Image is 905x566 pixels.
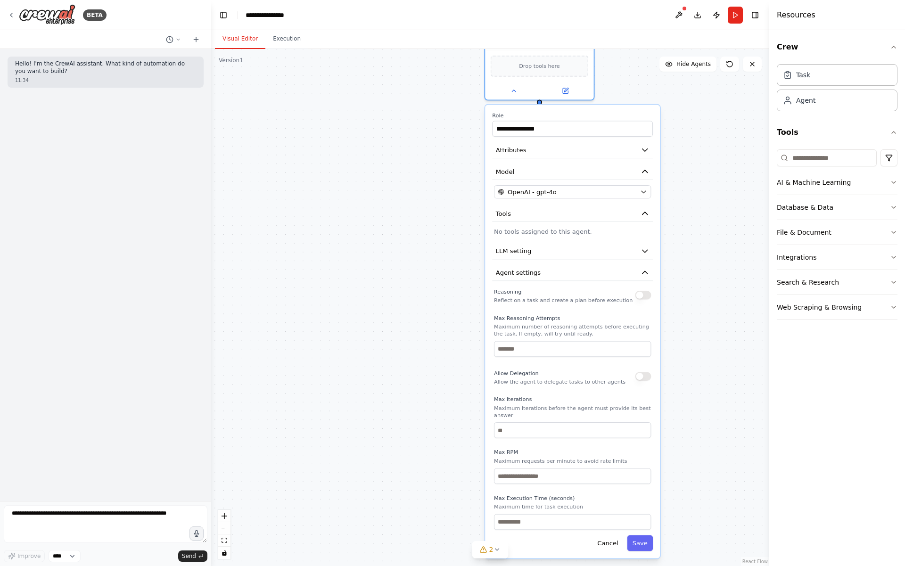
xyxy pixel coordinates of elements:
a: React Flow attribution [742,559,768,564]
div: Version 1 [219,57,243,64]
div: Crew [777,60,897,119]
span: Improve [17,552,41,560]
button: Execution [265,29,308,49]
label: Max Execution Time (seconds) [494,494,651,501]
div: BETA [83,9,107,21]
span: Hide Agents [676,60,711,68]
span: Model [496,167,514,176]
button: fit view [218,534,230,547]
button: Tools [777,119,897,146]
span: OpenAI - gpt-4o [508,188,557,197]
div: Agent [796,96,815,105]
p: Maximum time for task execution [494,503,651,510]
label: Max Reasoning Attempts [494,314,651,321]
div: React Flow controls [218,510,230,559]
span: LLM setting [496,246,532,255]
button: Search & Research [777,270,897,295]
button: 2 [472,541,509,558]
span: Drop tools here [519,62,560,71]
label: Role [492,112,653,119]
button: File & Document [777,220,897,245]
button: Switch to previous chat [162,34,185,45]
nav: breadcrumb [246,10,284,20]
button: toggle interactivity [218,547,230,559]
button: Hide Agents [659,57,716,72]
button: Integrations [777,245,897,270]
h4: Resources [777,9,815,21]
span: Attributes [496,146,527,155]
button: Send [178,550,207,562]
p: Maximum number of reasoning attempts before executing the task. If empty, will try until ready. [494,323,651,337]
span: Allow Delegation [494,370,539,376]
span: Reasoning [494,289,521,295]
button: Web Scraping & Browsing [777,295,897,320]
button: Improve [4,550,45,562]
span: Send [182,552,196,560]
button: Cancel [592,535,624,551]
div: Tools [777,146,897,328]
button: Hide right sidebar [749,8,762,22]
label: Max RPM [494,449,651,456]
div: Drop tools hereRoleAttributesModelOpenAI - gpt-4oToolsNo tools assigned to this agent.LLM setting... [484,1,594,101]
span: Tools [496,209,511,218]
button: Tools [492,205,653,222]
p: Reflect on a task and create a plan before execution [494,297,633,304]
button: AI & Machine Learning [777,170,897,195]
button: Open in side panel [540,85,590,96]
button: LLM setting [492,243,653,260]
button: Save [627,535,653,551]
p: No tools assigned to this agent. [494,227,651,236]
button: Start a new chat [189,34,204,45]
button: Visual Editor [215,29,265,49]
button: OpenAI - gpt-4o [494,185,651,198]
button: Crew [777,34,897,60]
label: Max Iterations [494,396,651,403]
button: Model [492,164,653,180]
span: 2 [489,545,494,554]
div: Task [796,70,810,80]
div: 11:34 [15,77,196,84]
button: Agent settings [492,265,653,281]
button: Click to speak your automation idea [189,526,204,541]
button: zoom out [218,522,230,534]
p: Maximum requests per minute to avoid rate limits [494,458,651,465]
p: Maximum iterations before the agent must provide its best answer [494,404,651,418]
span: Agent settings [496,268,541,277]
p: Allow the agent to delegate tasks to other agents [494,378,625,385]
button: Attributes [492,142,653,158]
img: Logo [19,4,75,25]
p: Hello! I'm the CrewAI assistant. What kind of automation do you want to build? [15,60,196,75]
button: Database & Data [777,195,897,220]
button: Hide left sidebar [217,8,230,22]
button: zoom in [218,510,230,522]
